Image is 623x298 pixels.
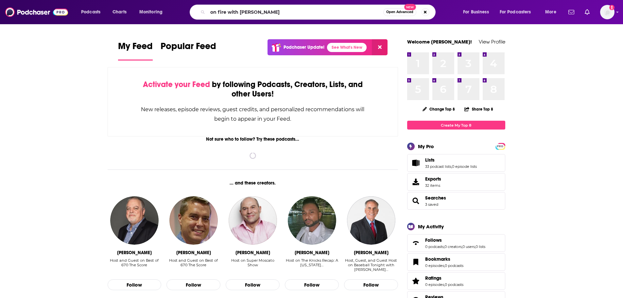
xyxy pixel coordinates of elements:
[566,7,577,18] a: Show notifications dropdown
[110,196,159,245] img: Mike Mulligan
[112,8,127,17] span: Charts
[141,105,365,124] div: New releases, episode reviews, guest credits, and personalized recommendations will begin to appe...
[81,8,100,17] span: Podcasts
[425,282,444,287] a: 0 episodes
[476,244,485,249] a: 0 lists
[407,192,505,210] span: Searches
[582,7,592,18] a: Show notifications dropdown
[135,7,171,17] button: open menu
[600,5,614,19] img: User Profile
[459,7,497,17] button: open menu
[383,8,416,16] button: Open AdvancedNew
[108,7,130,17] a: Charts
[166,258,220,272] div: Host and Guest on Best of 670 The Score
[285,258,339,272] div: Host on The Knicks Recap: A New York…
[226,258,280,267] div: Host on Super Moscato Show
[409,158,423,167] a: Lists
[479,39,505,45] a: View Profile
[226,279,280,290] button: Follow
[425,157,477,163] a: Lists
[327,43,367,52] a: See What's New
[108,136,398,142] div: Not sure who to follow? Try these podcasts...
[425,244,444,249] a: 0 podcasts
[407,234,505,252] span: Follows
[425,275,463,281] a: Ratings
[463,8,489,17] span: For Business
[452,164,477,169] a: 0 episode lists
[285,258,339,267] div: Host on The Knicks Recap: A [US_STATE]…
[347,196,395,245] img: Tim Kurkjian
[419,105,459,113] button: Change Top 8
[425,176,441,182] span: Exports
[229,196,277,245] img: Vincent Moscato
[118,41,153,56] span: My Feed
[445,282,463,287] a: 0 podcasts
[77,7,109,17] button: open menu
[425,183,441,188] span: 32 items
[284,44,324,50] p: Podchaser Update!
[407,173,505,191] a: Exports
[464,103,493,115] button: Share Top 8
[425,256,463,262] a: Bookmarks
[425,157,435,163] span: Lists
[541,7,564,17] button: open menu
[425,275,441,281] span: Ratings
[600,5,614,19] button: Show profile menu
[235,250,270,255] div: Vincent Moscato
[496,144,504,149] a: PRO
[407,272,505,290] span: Ratings
[425,256,450,262] span: Bookmarks
[409,196,423,205] a: Searches
[425,237,442,243] span: Follows
[108,258,162,272] div: Host and Guest on Best of 670 The Score
[600,5,614,19] span: Logged in as RebRoz5
[344,258,398,272] div: Host, Guest, and Guest Host on Baseball Tonight with [PERSON_NAME]…
[386,10,413,14] span: Open Advanced
[409,177,423,186] span: Exports
[285,279,339,290] button: Follow
[409,238,423,248] a: Follows
[139,8,163,17] span: Monitoring
[462,244,475,249] a: 0 users
[445,263,463,268] a: 0 podcasts
[444,263,445,268] span: ,
[108,258,162,267] div: Host and Guest on Best of 670 The Score
[208,7,383,17] input: Search podcasts, credits, & more...
[425,202,438,207] a: 3 saved
[143,79,210,89] span: Activate your Feed
[409,276,423,286] a: Ratings
[425,237,485,243] a: Follows
[500,8,531,17] span: For Podcasters
[166,279,220,290] button: Follow
[108,279,162,290] button: Follow
[404,4,416,10] span: New
[407,253,505,271] span: Bookmarks
[418,143,434,149] div: My Pro
[176,250,211,255] div: David Haugh
[5,6,68,18] a: Podchaser - Follow, Share and Rate Podcasts
[141,80,365,99] div: by following Podcasts, Creators, Lists, and other Users!
[169,196,218,245] img: David Haugh
[344,279,398,290] button: Follow
[288,196,336,245] a: Troy Mahabir
[344,258,398,272] div: Host, Guest, and Guest Host on Baseball Tonight with Buster…
[295,250,329,255] div: Troy Mahabir
[425,195,446,201] a: Searches
[108,180,398,186] div: ... and these creators.
[418,223,444,230] div: My Activity
[444,244,462,249] a: 0 creators
[354,250,389,255] div: Tim Kurkjian
[407,154,505,172] span: Lists
[161,41,216,56] span: Popular Feed
[118,41,153,61] a: My Feed
[496,144,504,149] span: PRO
